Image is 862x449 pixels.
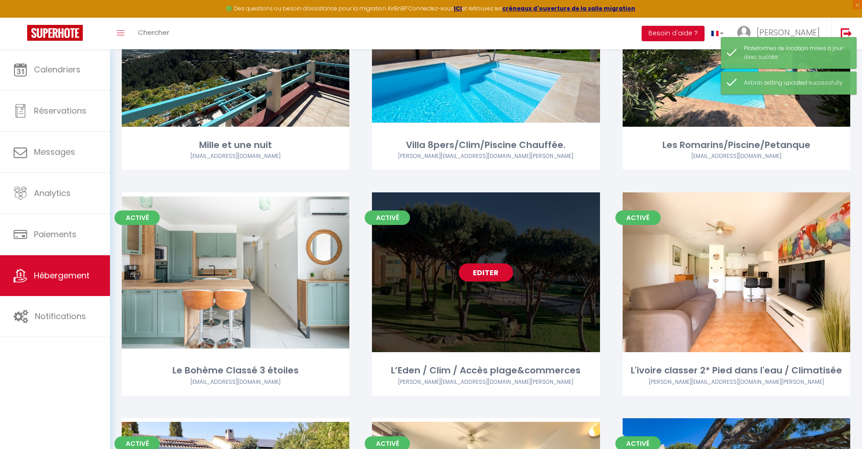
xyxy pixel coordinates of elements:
[27,25,83,41] img: Super Booking
[122,138,349,152] div: Mille et une nuit
[34,270,90,281] span: Hébergement
[623,378,850,387] div: Airbnb
[35,310,86,322] span: Notifications
[372,378,600,387] div: Airbnb
[824,408,855,442] iframe: Chat
[34,64,81,75] span: Calendriers
[744,79,847,87] div: Airbnb setting updated successfully
[623,138,850,152] div: Les Romarins/Piscine/Petanque
[372,363,600,377] div: L’Eden / Clim / Accès plage&commerces
[34,187,71,199] span: Analytics
[623,363,850,377] div: L'ivoire classer 2* Pied dans l'eau / Climatisée
[642,26,705,41] button: Besoin d'aide ?
[122,378,349,387] div: Airbnb
[7,4,34,31] button: Ouvrir le widget de chat LiveChat
[365,210,410,225] span: Activé
[122,363,349,377] div: Le Bohème Classé 3 étoiles
[730,18,831,49] a: ... [PERSON_NAME]
[623,152,850,161] div: Airbnb
[34,229,76,240] span: Paiements
[757,27,820,38] span: [PERSON_NAME]
[34,105,86,116] span: Réservations
[502,5,635,12] a: créneaux d'ouverture de la salle migration
[737,26,751,39] img: ...
[131,18,176,49] a: Chercher
[841,28,852,39] img: logout
[459,263,513,282] a: Editer
[744,44,847,62] div: Plateformes de location mises à jour avec succès
[114,210,160,225] span: Activé
[454,5,462,12] a: ICI
[138,28,169,37] span: Chercher
[372,138,600,152] div: Villa 8pers/Clim/Piscine Chauffée.
[122,152,349,161] div: Airbnb
[372,152,600,161] div: Airbnb
[34,146,75,158] span: Messages
[615,210,661,225] span: Activé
